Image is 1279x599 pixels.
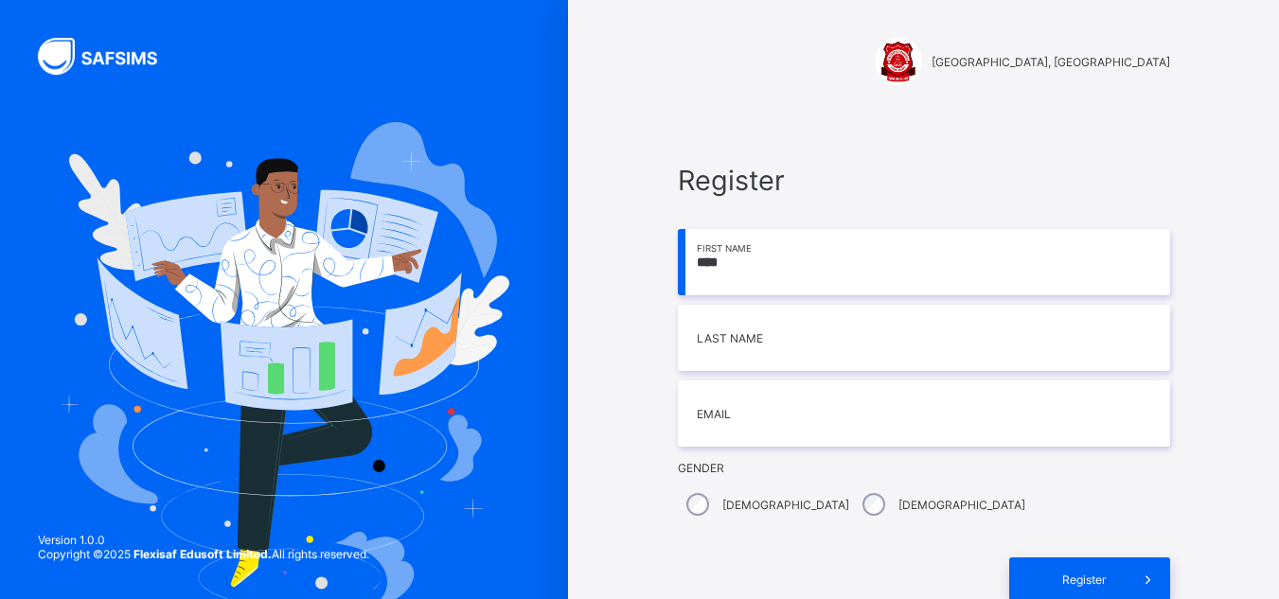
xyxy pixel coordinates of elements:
label: [DEMOGRAPHIC_DATA] [898,498,1025,512]
img: SAFSIMS Logo [38,38,180,75]
span: Register [1042,573,1127,587]
span: Gender [678,461,1170,475]
span: Register [678,164,1170,197]
label: [DEMOGRAPHIC_DATA] [722,498,849,512]
span: Version 1.0.0 [38,533,369,547]
span: Copyright © 2025 All rights reserved. [38,547,369,561]
span: [GEOGRAPHIC_DATA], [GEOGRAPHIC_DATA] [932,55,1170,69]
strong: Flexisaf Edusoft Limited. [133,547,272,561]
